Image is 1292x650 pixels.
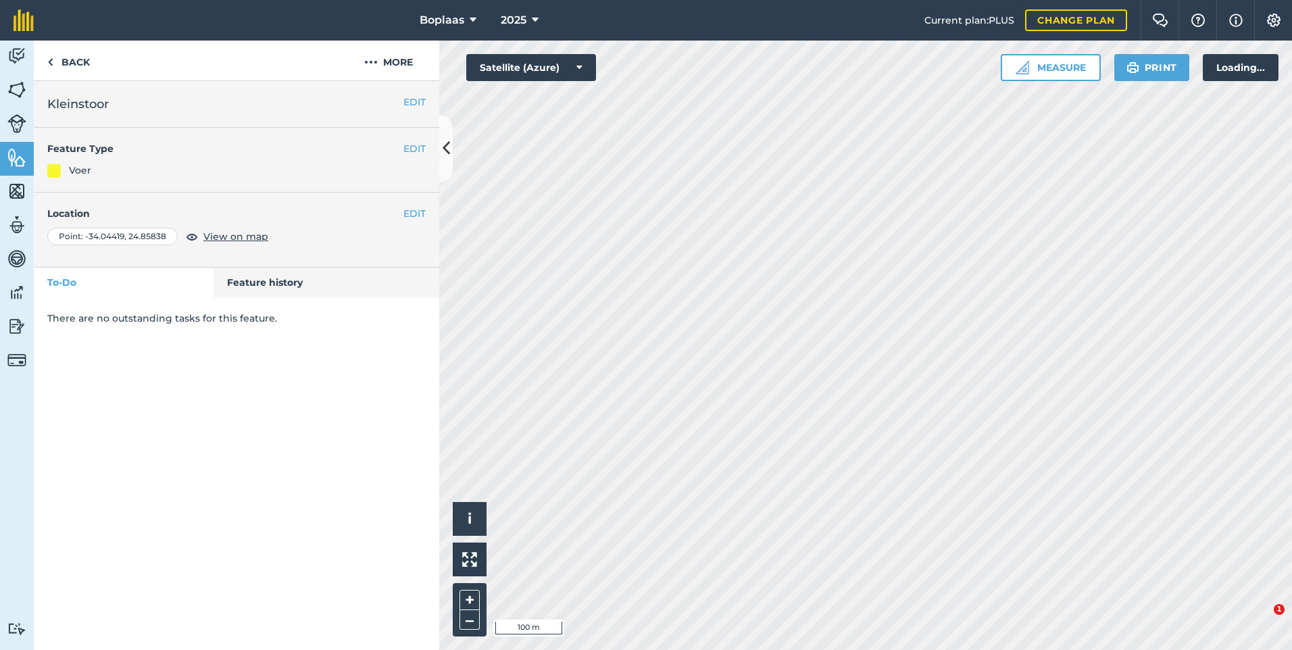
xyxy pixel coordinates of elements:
img: svg+xml;base64,PHN2ZyB4bWxucz0iaHR0cDovL3d3dy53My5vcmcvMjAwMC9zdmciIHdpZHRoPSI1NiIgaGVpZ2h0PSI2MC... [7,181,26,201]
img: svg+xml;base64,PD94bWwgdmVyc2lvbj0iMS4wIiBlbmNvZGluZz0idXRmLTgiPz4KPCEtLSBHZW5lcmF0b3I6IEFkb2JlIE... [7,351,26,370]
a: Back [34,41,103,80]
button: Print [1114,54,1190,81]
span: 1 [1274,604,1285,615]
a: Change plan [1025,9,1127,31]
span: i [468,510,472,527]
img: svg+xml;base64,PHN2ZyB4bWxucz0iaHR0cDovL3d3dy53My5vcmcvMjAwMC9zdmciIHdpZHRoPSIxOSIgaGVpZ2h0PSIyNC... [1126,59,1139,76]
a: Feature history [214,268,440,297]
button: More [338,41,439,80]
img: svg+xml;base64,PD94bWwgdmVyc2lvbj0iMS4wIiBlbmNvZGluZz0idXRmLTgiPz4KPCEtLSBHZW5lcmF0b3I6IEFkb2JlIE... [7,46,26,66]
button: + [459,590,480,610]
button: View on map [186,228,268,245]
img: Four arrows, one pointing top left, one top right, one bottom right and the last bottom left [462,552,477,567]
span: Current plan : PLUS [924,13,1014,28]
img: A cog icon [1266,14,1282,27]
img: A question mark icon [1190,14,1206,27]
img: svg+xml;base64,PD94bWwgdmVyc2lvbj0iMS4wIiBlbmNvZGluZz0idXRmLTgiPz4KPCEtLSBHZW5lcmF0b3I6IEFkb2JlIE... [7,114,26,133]
img: svg+xml;base64,PHN2ZyB4bWxucz0iaHR0cDovL3d3dy53My5vcmcvMjAwMC9zdmciIHdpZHRoPSI1NiIgaGVpZ2h0PSI2MC... [7,80,26,100]
img: svg+xml;base64,PD94bWwgdmVyc2lvbj0iMS4wIiBlbmNvZGluZz0idXRmLTgiPz4KPCEtLSBHZW5lcmF0b3I6IEFkb2JlIE... [7,622,26,635]
img: svg+xml;base64,PHN2ZyB4bWxucz0iaHR0cDovL3d3dy53My5vcmcvMjAwMC9zdmciIHdpZHRoPSI5IiBoZWlnaHQ9IjI0Ii... [47,54,53,70]
img: Ruler icon [1016,61,1029,74]
img: svg+xml;base64,PHN2ZyB4bWxucz0iaHR0cDovL3d3dy53My5vcmcvMjAwMC9zdmciIHdpZHRoPSIxOCIgaGVpZ2h0PSIyNC... [186,228,198,245]
img: svg+xml;base64,PHN2ZyB4bWxucz0iaHR0cDovL3d3dy53My5vcmcvMjAwMC9zdmciIHdpZHRoPSIyMCIgaGVpZ2h0PSIyNC... [364,54,378,70]
h4: Location [47,206,426,221]
button: i [453,502,487,536]
img: svg+xml;base64,PD94bWwgdmVyc2lvbj0iMS4wIiBlbmNvZGluZz0idXRmLTgiPz4KPCEtLSBHZW5lcmF0b3I6IEFkb2JlIE... [7,249,26,269]
div: Point : -34.04419 , 24.85838 [47,228,178,245]
h4: Feature Type [47,141,403,156]
img: svg+xml;base64,PHN2ZyB4bWxucz0iaHR0cDovL3d3dy53My5vcmcvMjAwMC9zdmciIHdpZHRoPSI1NiIgaGVpZ2h0PSI2MC... [7,147,26,168]
button: Satellite (Azure) [466,54,596,81]
h2: Kleinstoor [47,95,426,114]
button: – [459,610,480,630]
div: Loading... [1203,54,1278,81]
img: svg+xml;base64,PHN2ZyB4bWxucz0iaHR0cDovL3d3dy53My5vcmcvMjAwMC9zdmciIHdpZHRoPSIxNyIgaGVpZ2h0PSIxNy... [1229,12,1243,28]
img: svg+xml;base64,PD94bWwgdmVyc2lvbj0iMS4wIiBlbmNvZGluZz0idXRmLTgiPz4KPCEtLSBHZW5lcmF0b3I6IEFkb2JlIE... [7,316,26,336]
span: 2025 [501,12,526,28]
button: EDIT [403,206,426,221]
a: To-Do [34,268,214,297]
img: fieldmargin Logo [14,9,34,31]
span: View on map [203,229,268,244]
img: svg+xml;base64,PD94bWwgdmVyc2lvbj0iMS4wIiBlbmNvZGluZz0idXRmLTgiPz4KPCEtLSBHZW5lcmF0b3I6IEFkb2JlIE... [7,282,26,303]
button: Measure [1001,54,1101,81]
button: EDIT [403,95,426,109]
span: Boplaas [420,12,464,28]
p: There are no outstanding tasks for this feature. [47,311,426,326]
img: svg+xml;base64,PD94bWwgdmVyc2lvbj0iMS4wIiBlbmNvZGluZz0idXRmLTgiPz4KPCEtLSBHZW5lcmF0b3I6IEFkb2JlIE... [7,215,26,235]
img: Two speech bubbles overlapping with the left bubble in the forefront [1152,14,1168,27]
button: EDIT [403,141,426,156]
div: Voer [69,163,91,178]
iframe: Intercom live chat [1246,604,1278,636]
